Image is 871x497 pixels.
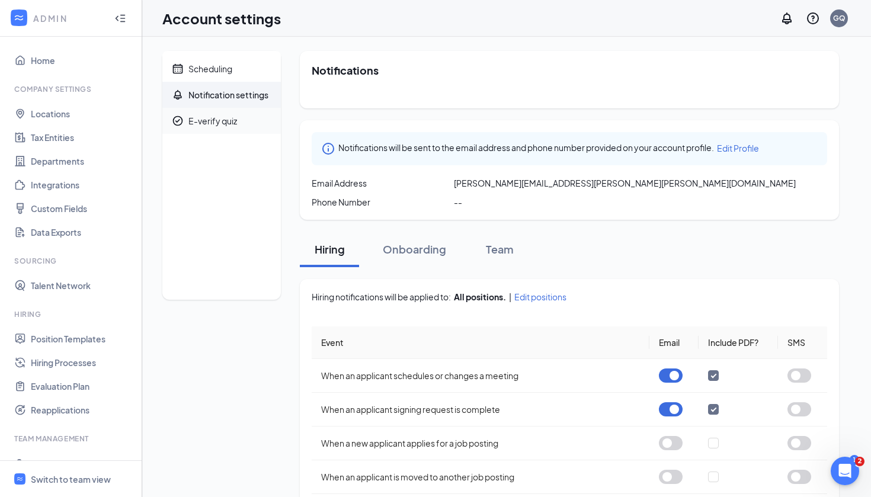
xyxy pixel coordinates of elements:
[31,351,132,374] a: Hiring Processes
[31,398,132,422] a: Reapplications
[778,326,827,359] th: SMS
[31,220,132,244] a: Data Exports
[482,242,517,256] div: Team
[14,84,130,94] div: Company Settings
[312,177,367,189] span: Email Address
[312,393,649,427] td: When an applicant signing request is complete
[14,256,130,266] div: Sourcing
[14,457,26,469] svg: UserCheck
[188,89,268,101] div: Notification settings
[312,427,649,460] td: When a new applicant applies for a job posting
[188,115,237,127] div: E-verify quiz
[454,177,796,189] span: [PERSON_NAME][EMAIL_ADDRESS][PERSON_NAME][PERSON_NAME][DOMAIN_NAME]
[31,49,132,72] a: Home
[31,149,132,173] a: Departments
[833,13,846,23] div: GQ
[321,142,335,156] svg: Info
[14,309,130,319] div: Hiring
[162,8,281,28] h1: Account settings
[188,63,232,75] div: Scheduling
[699,326,778,359] th: Include PDF?
[312,326,649,359] th: Event
[162,108,281,134] a: CheckmarkCircleE-verify quiz
[33,12,104,24] div: ADMIN
[312,63,827,78] h2: Notifications
[454,291,506,303] div: All positions.
[172,63,184,75] svg: Calendar
[31,274,132,297] a: Talent Network
[172,115,184,127] svg: CheckmarkCircle
[454,196,462,208] span: --
[649,326,699,359] th: Email
[31,126,132,149] a: Tax Entities
[509,291,511,303] span: |
[831,457,859,485] iframe: Intercom live chat
[717,143,759,153] span: Edit Profile
[16,475,24,483] svg: WorkstreamLogo
[31,327,132,351] a: Position Templates
[780,11,794,25] svg: Notifications
[114,12,126,24] svg: Collapse
[162,56,281,82] a: CalendarScheduling
[14,434,130,444] div: Team Management
[717,142,759,156] a: Edit Profile
[383,242,446,256] div: Onboarding
[31,473,111,485] div: Switch to team view
[31,197,132,220] a: Custom Fields
[31,374,132,398] a: Evaluation Plan
[338,142,714,156] span: Notifications will be sent to the email address and phone number provided on your account profile.
[312,359,649,393] td: When an applicant schedules or changes a meeting
[806,11,820,25] svg: QuestionInfo
[514,291,566,303] span: Edit positions
[162,82,281,108] a: BellNotification settings
[312,460,649,494] td: When an applicant is moved to another job posting
[855,457,864,466] span: 2
[31,457,122,469] div: Onboarding
[312,196,370,208] span: Phone Number
[312,291,451,303] span: Hiring notifications will be applied to:
[312,242,347,256] div: Hiring
[13,12,25,24] svg: WorkstreamLogo
[31,173,132,197] a: Integrations
[850,455,859,465] div: 1
[31,102,132,126] a: Locations
[172,89,184,101] svg: Bell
